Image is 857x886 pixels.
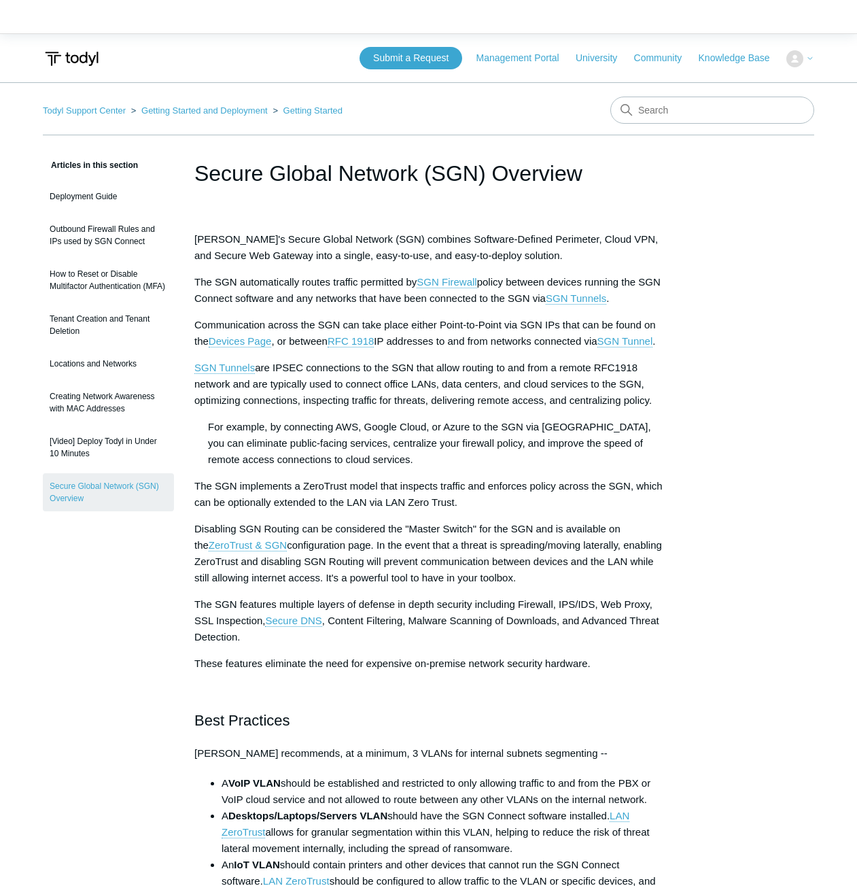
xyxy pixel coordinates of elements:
[194,233,658,261] span: [PERSON_NAME]'s Secure Global Network (SGN) combines Software-Defined Perimeter, Cloud VPN, and S...
[576,51,631,65] a: University
[43,351,174,377] a: Locations and Networks
[209,335,272,347] a: Devices Page
[43,306,174,344] a: Tenant Creation and Tenant Deletion
[374,335,597,347] span: IP addresses to and from networks connected via
[194,523,620,551] span: Disabling SGN Routing can be considered the "Master Switch" for the SGN and is available on the
[43,46,101,71] img: Todyl Support Center Help Center home page
[194,362,255,374] a: SGN Tunnels
[43,261,174,299] a: How to Reset or Disable Multifactor Authentication (MFA)
[194,539,662,583] span: configuration page. In the event that a threat is spreading/moving laterally, enabling ZeroTrust ...
[271,335,328,347] span: , or between
[194,658,591,669] span: These features eliminate the need for expensive on-premise network security hardware.
[222,808,663,857] li: A should have the SGN Connect software installed.
[141,105,268,116] a: Getting Started and Deployment
[699,51,784,65] a: Knowledge Base
[43,105,128,116] li: Todyl Support Center
[43,105,126,116] a: Todyl Support Center
[606,292,609,304] span: .
[194,615,659,643] span: , Content Filtering, Malware Scanning of Downloads, and Advanced Threat Detection.
[208,421,651,465] span: For example, by connecting AWS, Google Cloud, or Azure to the SGN via [GEOGRAPHIC_DATA], you can ...
[194,747,608,759] span: [PERSON_NAME] recommends, at a minimum, 3 VLANs for internal subnets segmenting --
[128,105,270,116] li: Getting Started and Deployment
[270,105,343,116] li: Getting Started
[194,157,663,190] h1: Secure Global Network (SGN) Overview
[597,335,653,347] a: SGN Tunnel
[265,615,321,626] span: Secure DNS
[43,184,174,209] a: Deployment Guide
[194,480,663,508] span: The SGN implements a ZeroTrust model that inspects traffic and enforces policy across the SGN, wh...
[610,97,814,124] input: Search
[222,826,650,854] span: allows for granular segmentation within this VLAN, helping to reduce the risk of threat lateral m...
[194,276,417,288] span: The SGN automatically routes traffic permitted by
[228,810,387,821] strong: Desktops/Laptops/Servers VLAN
[194,712,290,729] span: Best Practices
[234,859,280,870] strong: IoT VLAN
[43,428,174,466] a: [Video] Deploy Todyl in Under 10 Minutes
[360,47,462,69] a: Submit a Request
[194,362,652,406] span: are IPSEC connections to the SGN that allow routing to and from a remote RFC1918 network and are ...
[265,615,321,627] a: Secure DNS
[652,335,655,347] span: .
[417,276,476,288] a: SGN Firewall
[546,292,606,305] a: SGN Tunnels
[194,319,656,347] span: Communication across the SGN can take place either Point-to-Point via SGN IPs that can be found o...
[43,216,174,254] a: Outbound Firewall Rules and IPs used by SGN Connect
[194,598,652,626] span: The SGN features multiple layers of defense in depth security including Firewall, IPS/IDS, Web Pr...
[222,810,629,838] a: LAN ZeroTrust
[328,335,374,347] a: RFC 1918
[209,539,287,551] a: ZeroTrust & SGN
[546,292,606,304] span: SGN Tunnels
[634,51,696,65] a: Community
[476,51,573,65] a: Management Portal
[43,384,174,422] a: Creating Network Awareness with MAC Addresses
[222,777,650,805] span: A should be established and restricted to only allowing traffic to and from the PBX or VoIP cloud...
[228,777,281,789] strong: VoIP VLAN
[283,105,343,116] a: Getting Started
[194,362,255,373] span: SGN Tunnels
[43,473,174,511] a: Secure Global Network (SGN) Overview
[43,160,138,170] span: Articles in this section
